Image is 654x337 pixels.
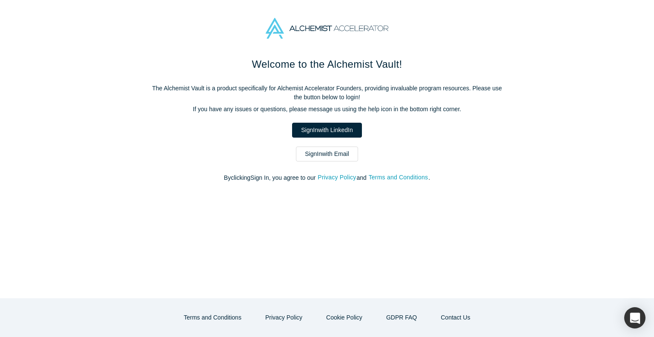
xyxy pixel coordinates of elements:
[432,310,479,325] button: Contact Us
[317,310,371,325] button: Cookie Policy
[148,84,506,102] p: The Alchemist Vault is a product specifically for Alchemist Accelerator Founders, providing inval...
[148,57,506,72] h1: Welcome to the Alchemist Vault!
[377,310,426,325] a: GDPR FAQ
[148,105,506,114] p: If you have any issues or questions, please message us using the help icon in the bottom right co...
[175,310,250,325] button: Terms and Conditions
[266,18,388,39] img: Alchemist Accelerator Logo
[296,147,358,161] a: SignInwith Email
[148,173,506,182] p: By clicking Sign In , you agree to our and .
[368,173,429,182] button: Terms and Conditions
[256,310,311,325] button: Privacy Policy
[317,173,356,182] button: Privacy Policy
[292,123,361,138] a: SignInwith LinkedIn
